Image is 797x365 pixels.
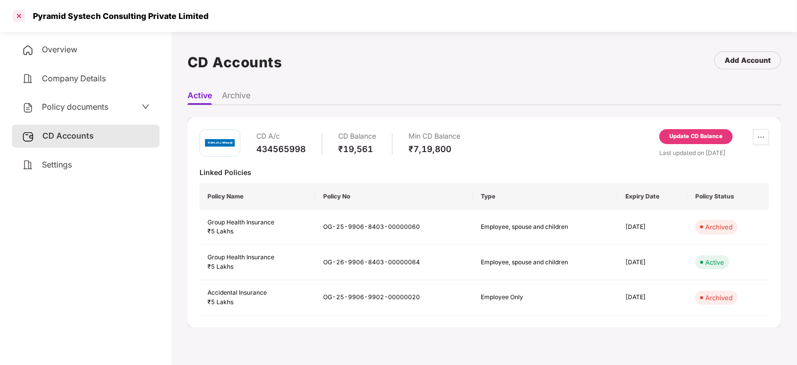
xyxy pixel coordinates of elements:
[408,144,460,155] div: ₹7,19,800
[22,44,34,56] img: svg+xml;base64,PHN2ZyB4bWxucz0iaHR0cDovL3d3dy53My5vcmcvMjAwMC9zdmciIHdpZHRoPSIyNCIgaGVpZ2h0PSIyNC...
[315,280,473,316] td: OG-25-9906-9902-00000020
[207,298,233,306] span: ₹5 Lakhs
[199,168,769,177] div: Linked Policies
[705,257,724,267] div: Active
[42,160,72,170] span: Settings
[207,218,307,227] div: Group Health Insurance
[205,134,235,153] img: bajaj.png
[42,44,77,54] span: Overview
[315,210,473,245] td: OG-25-9906-8403-00000060
[222,90,250,105] li: Archive
[256,129,306,144] div: CD A/c
[338,144,376,155] div: ₹19,561
[617,183,687,210] th: Expiry Date
[338,129,376,144] div: CD Balance
[315,183,473,210] th: Policy No
[199,183,315,210] th: Policy Name
[142,103,150,111] span: down
[188,90,212,105] li: Active
[617,210,687,245] td: [DATE]
[481,293,591,302] div: Employee Only
[207,288,307,298] div: Accidental Insurance
[207,263,233,270] span: ₹5 Lakhs
[42,73,106,83] span: Company Details
[754,133,769,141] span: ellipsis
[207,253,307,262] div: Group Health Insurance
[705,293,733,303] div: Archived
[256,144,306,155] div: 434565998
[22,73,34,85] img: svg+xml;base64,PHN2ZyB4bWxucz0iaHR0cDovL3d3dy53My5vcmcvMjAwMC9zdmciIHdpZHRoPSIyNCIgaGVpZ2h0PSIyNC...
[753,129,769,145] button: ellipsis
[617,245,687,280] td: [DATE]
[481,222,591,232] div: Employee, spouse and children
[473,183,618,210] th: Type
[705,222,733,232] div: Archived
[207,227,233,235] span: ₹5 Lakhs
[659,148,769,158] div: Last updated on [DATE]
[408,129,460,144] div: Min CD Balance
[22,131,34,143] img: svg+xml;base64,PHN2ZyB3aWR0aD0iMjUiIGhlaWdodD0iMjQiIHZpZXdCb3g9IjAgMCAyNSAyNCIgZmlsbD0ibm9uZSIgeG...
[315,245,473,280] td: OG-26-9906-8403-00000064
[669,132,723,141] div: Update CD Balance
[188,51,282,73] h1: CD Accounts
[42,131,94,141] span: CD Accounts
[27,11,208,21] div: Pyramid Systech Consulting Private Limited
[617,280,687,316] td: [DATE]
[687,183,769,210] th: Policy Status
[42,102,108,112] span: Policy documents
[22,159,34,171] img: svg+xml;base64,PHN2ZyB4bWxucz0iaHR0cDovL3d3dy53My5vcmcvMjAwMC9zdmciIHdpZHRoPSIyNCIgaGVpZ2h0PSIyNC...
[22,102,34,114] img: svg+xml;base64,PHN2ZyB4bWxucz0iaHR0cDovL3d3dy53My5vcmcvMjAwMC9zdmciIHdpZHRoPSIyNCIgaGVpZ2h0PSIyNC...
[481,258,591,267] div: Employee, spouse and children
[725,55,771,66] div: Add Account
